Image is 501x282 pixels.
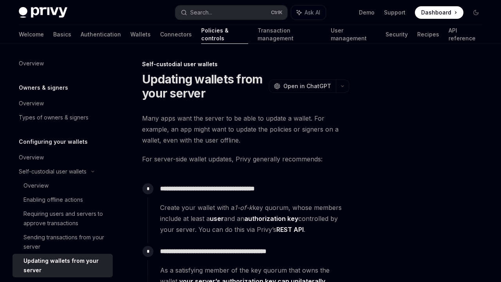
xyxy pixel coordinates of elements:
[234,204,252,211] em: 1-of-k
[190,8,212,17] div: Search...
[23,181,49,190] div: Overview
[23,209,108,228] div: Requiring users and servers to approve transactions
[13,207,113,230] a: Requiring users and servers to approve transactions
[142,154,349,164] span: For server-side wallet updates, Privy generally recommends:
[13,179,113,193] a: Overview
[142,113,349,146] span: Many apps want the server to be able to update a wallet. For example, an app might want to update...
[244,215,298,222] strong: authorization key
[276,226,304,234] a: REST API
[13,150,113,164] a: Overview
[470,6,482,19] button: Toggle dark mode
[19,167,87,176] div: Self-custodial user wallets
[160,202,349,235] span: Create your wallet with a key quorum, whose members include at least a and an controlled by your ...
[386,25,408,44] a: Security
[13,193,113,207] a: Enabling offline actions
[142,72,266,100] h1: Updating wallets from your server
[19,99,44,108] div: Overview
[201,25,248,44] a: Policies & controls
[291,5,326,20] button: Ask AI
[331,25,376,44] a: User management
[13,254,113,277] a: Updating wallets from your server
[19,83,68,92] h5: Owners & signers
[271,9,283,16] span: Ctrl K
[417,25,439,44] a: Recipes
[23,233,108,251] div: Sending transactions from your server
[359,9,375,16] a: Demo
[19,153,44,162] div: Overview
[19,59,44,68] div: Overview
[269,80,336,93] button: Open in ChatGPT
[160,25,192,44] a: Connectors
[13,230,113,254] a: Sending transactions from your server
[175,5,287,20] button: Search...CtrlK
[130,25,151,44] a: Wallets
[449,25,482,44] a: API reference
[13,110,113,125] a: Types of owners & signers
[421,9,451,16] span: Dashboard
[81,25,121,44] a: Authentication
[53,25,71,44] a: Basics
[23,195,83,204] div: Enabling offline actions
[23,256,108,275] div: Updating wallets from your server
[13,56,113,70] a: Overview
[283,82,331,90] span: Open in ChatGPT
[19,25,44,44] a: Welcome
[258,25,321,44] a: Transaction management
[19,137,88,146] h5: Configuring your wallets
[305,9,320,16] span: Ask AI
[384,9,405,16] a: Support
[415,6,463,19] a: Dashboard
[19,7,67,18] img: dark logo
[13,96,113,110] a: Overview
[210,215,224,222] strong: user
[142,60,349,68] div: Self-custodial user wallets
[19,113,88,122] div: Types of owners & signers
